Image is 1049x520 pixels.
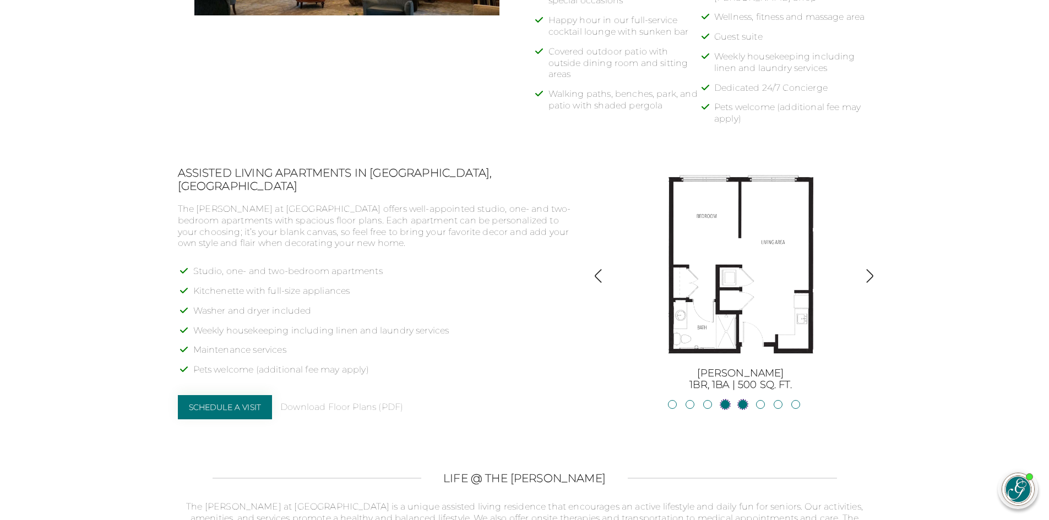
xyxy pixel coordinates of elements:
li: Pets welcome (additional fee may apply) [193,364,575,384]
li: Kitchenette with full-size appliances [193,286,575,305]
li: Maintenance services [193,344,575,364]
img: Glen_AL-Blackshear-500-sf.jpg [642,166,840,364]
iframe: iframe [831,224,1038,458]
h2: LIFE @ THE [PERSON_NAME] [443,472,606,485]
a: Download Floor Plans (PDF) [280,402,403,413]
li: Covered outdoor patio with outside dining room and sitting areas [548,46,706,89]
li: Happy hour in our full-service cocktail lounge with sunken bar [548,15,706,46]
li: Studio, one- and two-bedroom apartments [193,266,575,286]
button: Show previous [591,269,606,286]
img: avatar [1002,473,1034,505]
li: Wellness, fitness and massage area [714,12,872,31]
img: Show previous [591,269,606,283]
a: Schedule a Visit [178,395,273,419]
li: Washer and dryer included [193,305,575,325]
li: Weekly housekeeping including linen and laundry services [714,51,872,83]
h2: Assisted Living Apartments in [GEOGRAPHIC_DATA], [GEOGRAPHIC_DATA] [178,166,575,193]
p: The [PERSON_NAME] at [GEOGRAPHIC_DATA] offers well-appointed studio, one- and two-bedroom apartme... [178,204,575,249]
li: Pets welcome (additional fee may apply) [714,102,872,133]
li: Walking paths, benches, park, and patio with shaded pergola [548,89,706,120]
h3: [PERSON_NAME] 1BR, 1BA | 500 sq. ft. [617,368,865,391]
li: Guest suite [714,31,872,51]
li: Weekly housekeeping including linen and laundry services [193,325,575,345]
li: Dedicated 24/7 Concierge [714,83,872,102]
